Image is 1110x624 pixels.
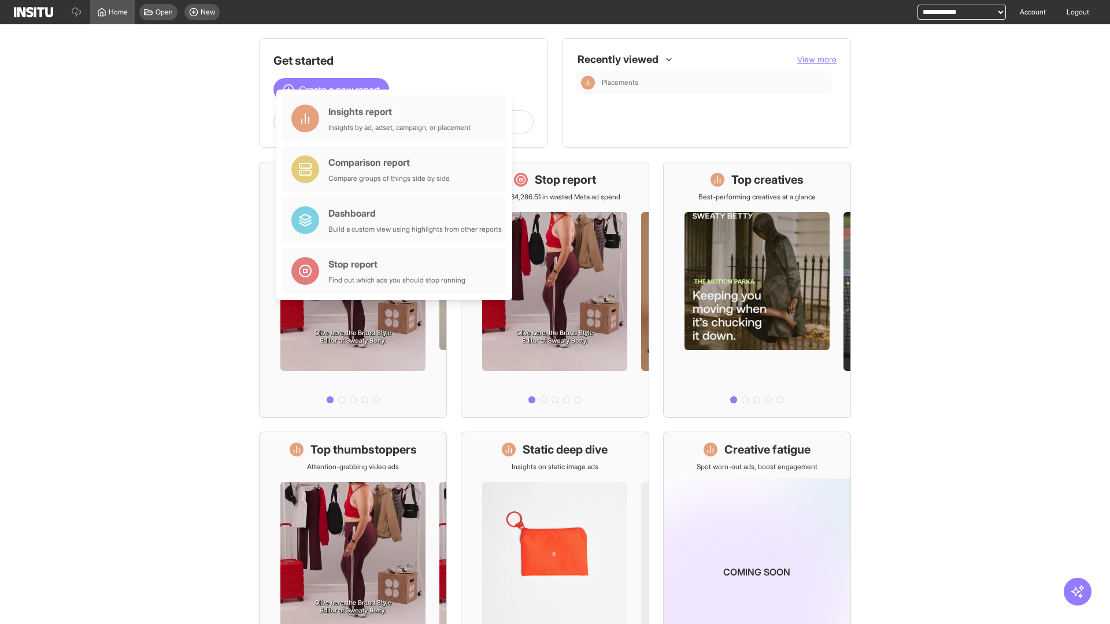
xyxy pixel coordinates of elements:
[490,192,620,202] p: Save £34,286.51 in wasted Meta ad spend
[259,162,447,418] a: What's live nowSee all active ads instantly
[602,78,638,87] span: Placements
[299,83,380,96] span: Create a new report
[461,162,649,418] a: Stop reportSave £34,286.51 in wasted Meta ad spend
[581,76,595,90] div: Insights
[602,78,827,87] span: Placements
[731,172,804,188] h1: Top creatives
[523,441,608,458] h1: Static deep dive
[328,174,450,183] div: Compare groups of things side by side
[512,462,598,471] p: Insights on static image ads
[273,53,534,69] h1: Get started
[14,7,53,17] img: Logo
[328,123,471,132] div: Insights by ad, adset, campaign, or placement
[307,462,399,471] p: Attention-grabbing video ads
[797,54,837,64] span: View more
[156,8,173,17] span: Open
[328,155,450,169] div: Comparison report
[328,257,465,271] div: Stop report
[535,172,596,188] h1: Stop report
[201,8,215,17] span: New
[328,206,502,220] div: Dashboard
[273,78,389,101] button: Create a new report
[328,225,502,234] div: Build a custom view using highlights from other reports
[328,105,471,118] div: Insights report
[109,8,128,17] span: Home
[797,54,837,65] button: View more
[663,162,851,418] a: Top creativesBest-performing creatives at a glance
[698,192,816,202] p: Best-performing creatives at a glance
[328,276,465,285] div: Find out which ads you should stop running
[310,441,417,458] h1: Top thumbstoppers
